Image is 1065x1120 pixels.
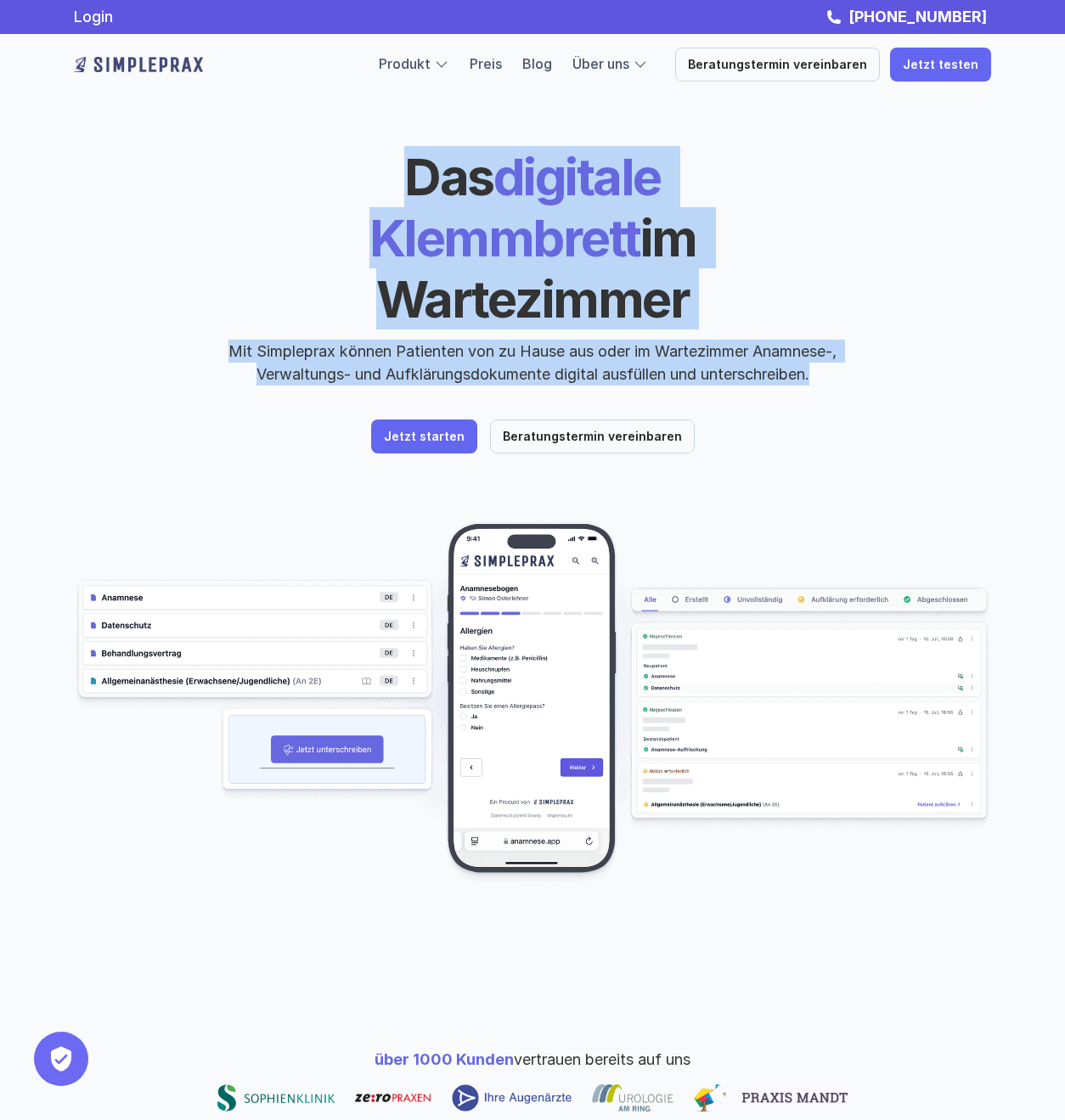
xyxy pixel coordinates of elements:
strong: [PHONE_NUMBER] [848,8,987,25]
p: Jetzt testen [903,58,978,72]
img: Beispielscreenshots aus der Simpleprax Anwendung [74,521,991,886]
a: [PHONE_NUMBER] [844,8,991,25]
a: Beratungstermin vereinbaren [675,48,880,82]
a: Blog [522,55,552,72]
a: Jetzt starten [371,419,477,453]
p: vertrauen bereits auf uns [375,1048,690,1071]
h1: digitale Klemmbrett [239,146,826,329]
p: Beratungstermin vereinbaren [503,430,682,444]
a: Produkt [379,55,431,72]
a: Preis [470,55,502,72]
p: Jetzt starten [384,430,465,444]
p: Beratungstermin vereinbaren [688,58,867,72]
span: im Wartezimmer [376,207,706,329]
a: Beratungstermin vereinbaren [490,419,695,453]
a: Jetzt testen [890,48,991,82]
span: Das [404,146,493,207]
span: über 1000 Kunden [375,1050,514,1068]
a: Über uns [572,55,629,72]
p: Mit Simpleprax können Patienten von zu Hause aus oder im Wartezimmer Anamnese-, Verwaltungs- und ... [214,340,851,386]
a: Login [74,8,113,25]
